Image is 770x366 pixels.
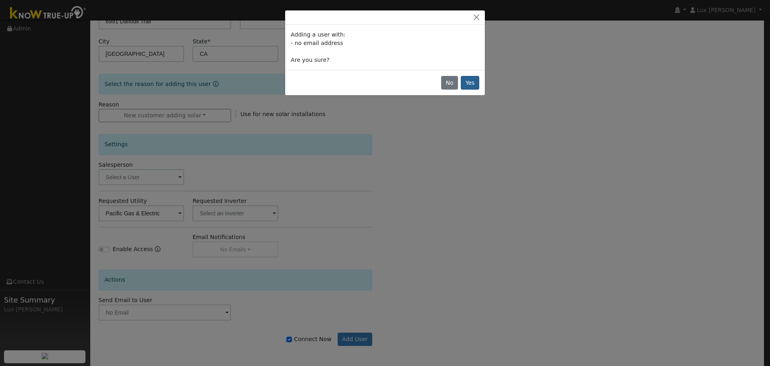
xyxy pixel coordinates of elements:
[291,57,329,63] span: Are you sure?
[291,40,343,46] span: - no email address
[441,76,458,90] button: No
[461,76,479,90] button: Yes
[291,31,345,38] span: Adding a user with:
[471,13,482,22] button: Close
